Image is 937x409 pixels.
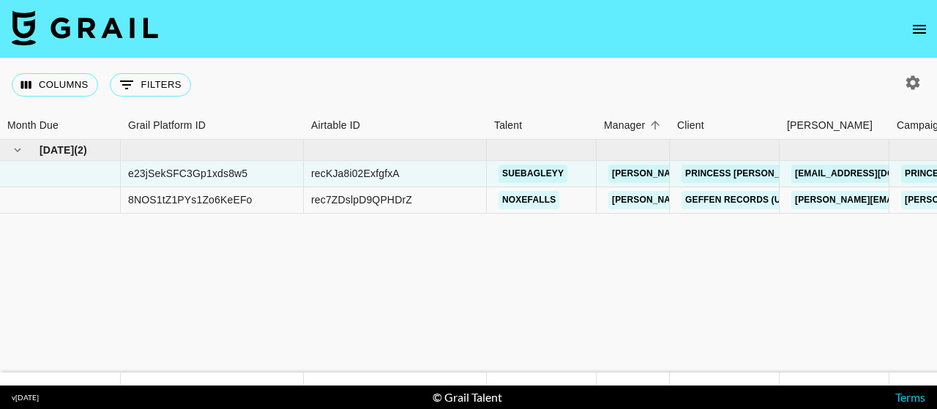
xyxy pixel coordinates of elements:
[597,111,670,140] div: Manager
[40,143,74,157] span: [DATE]
[487,111,597,140] div: Talent
[74,143,87,157] span: ( 2 )
[433,390,502,405] div: © Grail Talent
[12,10,158,45] img: Grail Talent
[604,111,645,140] div: Manager
[895,390,925,404] a: Terms
[670,111,780,140] div: Client
[311,192,412,207] div: rec7ZDslpD9QPHDrZ
[12,393,39,402] div: v [DATE]
[494,111,522,140] div: Talent
[128,111,206,140] div: Grail Platform ID
[311,166,400,181] div: recKJa8i02ExfgfxA
[682,165,834,183] a: Princess [PERSON_NAME] USA
[608,165,847,183] a: [PERSON_NAME][EMAIL_ADDRESS][DOMAIN_NAME]
[110,73,191,97] button: Show filters
[7,111,59,140] div: Month Due
[682,191,864,209] a: Geffen Records (Universal Music)
[608,191,847,209] a: [PERSON_NAME][EMAIL_ADDRESS][DOMAIN_NAME]
[128,166,247,181] div: e23jSekSFC3Gp1xds8w5
[7,140,28,160] button: hide children
[311,111,360,140] div: Airtable ID
[780,111,889,140] div: Booker
[645,115,665,135] button: Sort
[499,165,567,183] a: suebagleyy
[499,191,559,209] a: noxefalls
[12,73,98,97] button: Select columns
[677,111,704,140] div: Client
[304,111,487,140] div: Airtable ID
[128,192,253,207] div: 8NOS1tZ1PYs1Zo6KeEFo
[121,111,304,140] div: Grail Platform ID
[787,111,873,140] div: [PERSON_NAME]
[905,15,934,44] button: open drawer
